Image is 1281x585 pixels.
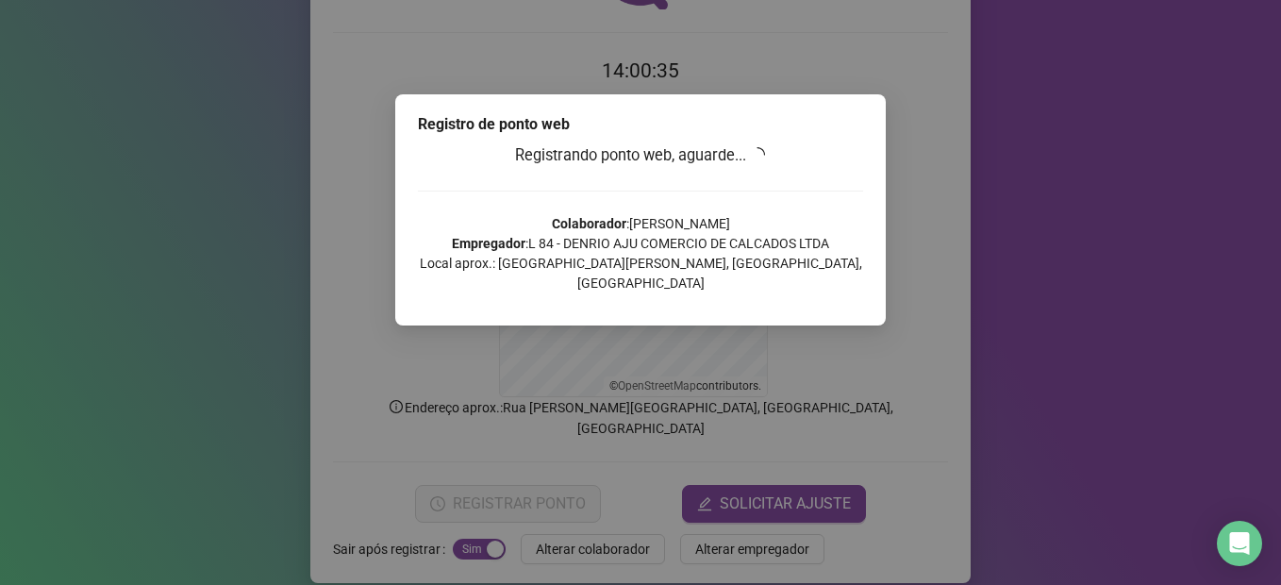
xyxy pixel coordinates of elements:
p: : [PERSON_NAME] : L 84 - DENRIO AJU COMERCIO DE CALCADOS LTDA Local aprox.: [GEOGRAPHIC_DATA][PER... [418,214,863,293]
strong: Colaborador [552,216,626,231]
div: Open Intercom Messenger [1217,521,1262,566]
span: loading [748,145,768,165]
h3: Registrando ponto web, aguarde... [418,143,863,168]
div: Registro de ponto web [418,113,863,136]
strong: Empregador [452,236,525,251]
